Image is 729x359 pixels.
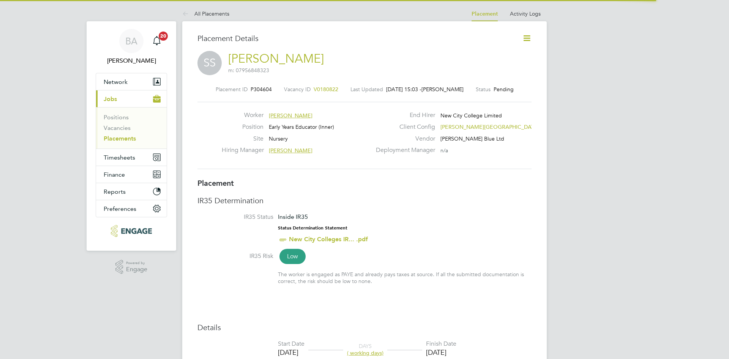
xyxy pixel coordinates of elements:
span: Preferences [104,205,136,212]
label: Worker [222,111,264,119]
h3: IR35 Determination [197,196,532,206]
button: Timesheets [96,149,167,166]
a: BA[PERSON_NAME] [96,29,167,65]
a: Powered byEngage [115,260,148,274]
label: Site [222,135,264,143]
a: Placements [104,135,136,142]
strong: Status Determination Statement [278,225,347,231]
button: Finance [96,166,167,183]
button: Network [96,73,167,90]
span: Finance [104,171,125,178]
span: Timesheets [104,154,135,161]
a: Positions [104,114,129,121]
a: New City Colleges IR... .pdf [289,236,368,243]
div: [DATE] [426,348,456,357]
label: End Hirer [371,111,435,119]
span: Powered by [126,260,147,266]
span: 20 [159,32,168,41]
span: BA [125,36,137,46]
h3: Details [197,323,532,332]
nav: Main navigation [87,21,176,251]
div: [DATE] [278,348,305,357]
a: [PERSON_NAME] [228,51,324,66]
span: ( working days) [347,350,383,356]
span: [PERSON_NAME] [269,112,312,119]
label: Placement ID [216,86,248,93]
span: SS [197,51,222,75]
span: Jobs [104,95,117,103]
label: IR35 Status [197,213,273,221]
div: Jobs [96,107,167,149]
div: The worker is engaged as PAYE and already pays taxes at source. If all the submitted documentatio... [278,271,532,285]
label: Hiring Manager [222,146,264,154]
a: 20 [149,29,164,53]
span: Nursery [269,135,288,142]
b: Placement [197,179,234,188]
span: Early Years Educator (Inner) [269,123,334,130]
img: henry-blue-logo-retina.png [111,225,151,237]
button: Jobs [96,90,167,107]
a: All Placements [182,10,229,17]
label: Position [222,123,264,131]
label: Status [476,86,491,93]
a: Go to home page [96,225,167,237]
button: Preferences [96,200,167,217]
label: Last Updated [350,86,383,93]
label: Vendor [371,135,435,143]
div: DAYS [343,343,387,356]
h3: Placement Details [197,33,511,43]
span: [PERSON_NAME] [269,147,312,154]
span: V0180822 [314,86,338,93]
span: New City College Limited [440,112,502,119]
label: Client Config [371,123,435,131]
span: Reports [104,188,126,195]
span: [PERSON_NAME][GEOGRAPHIC_DATA] [440,123,539,130]
span: Low [279,249,306,264]
span: Engage [126,266,147,273]
span: [PERSON_NAME] Blue Ltd [440,135,504,142]
div: Finish Date [426,340,456,348]
a: Vacancies [104,124,131,131]
label: IR35 Risk [197,252,273,260]
span: [PERSON_NAME] [421,86,464,93]
a: Activity Logs [510,10,541,17]
button: Reports [96,183,167,200]
span: Inside IR35 [278,213,308,220]
label: Deployment Manager [371,146,435,154]
span: Ben Abraham [96,56,167,65]
span: m: 07956848323 [228,67,269,74]
span: [DATE] 15:03 - [386,86,421,93]
span: P304604 [251,86,272,93]
span: n/a [440,147,448,154]
span: Pending [494,86,514,93]
label: Vacancy ID [284,86,311,93]
a: Placement [472,11,498,17]
div: Start Date [278,340,305,348]
span: Network [104,78,128,85]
